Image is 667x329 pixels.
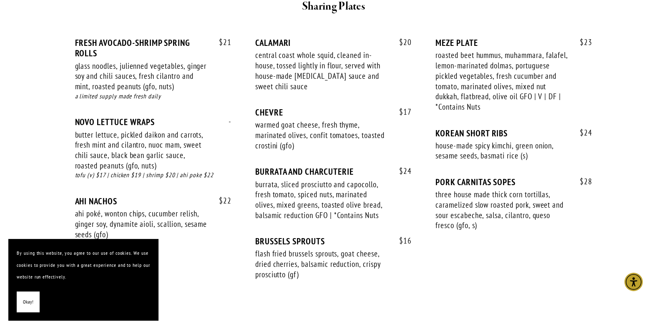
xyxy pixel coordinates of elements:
[255,38,412,48] div: CALAMARI
[435,50,568,112] div: roasted beet hummus, muhammara, falafel, lemon-marinated dolmas, portuguese pickled vegetables, f...
[23,296,33,308] span: Okay!
[255,249,388,279] div: flash fried brussels sprouts, goat cheese, dried cherries, balsamic reduction, crispy prosciutto ...
[255,50,388,91] div: central coast whole squid, cleaned in-house, tossed lightly in flour, served with house-made [MED...
[571,128,592,138] span: 24
[435,141,568,161] div: house-made spicy kimchi, green onion, sesame seeds, basmati rice (s)
[435,189,568,231] div: three house made thick corn tortillas, caramelized slow roasted pork, sweet and sour escabeche, s...
[255,107,412,118] div: CHEVRE
[75,208,208,239] div: ahi poké, wonton chips, cucumber relish, ginger soy, dynamite aioli, scallion, sesame seeds (gfo)
[391,38,412,47] span: 20
[399,166,403,176] span: $
[624,273,643,291] div: Accessibility Menu
[17,291,40,313] button: Okay!
[580,128,584,138] span: $
[399,107,403,117] span: $
[580,176,584,186] span: $
[75,117,232,127] div: NOVO LETTUCE WRAPS
[211,38,232,47] span: 21
[75,130,208,171] div: butter lettuce, pickled daikon and carrots, fresh mint and cilantro, nuoc mam, sweet chili sauce,...
[75,61,208,92] div: glass noodles, julienned vegetables, ginger soy and chili sauces, fresh cilantro and mint, roaste...
[571,177,592,186] span: 28
[255,236,412,246] div: BRUSSELS SPROUTS
[219,196,223,206] span: $
[75,196,232,206] div: AHI NACHOS
[571,38,592,47] span: 23
[391,107,412,117] span: 17
[391,236,412,246] span: 16
[435,128,592,138] div: KOREAN SHORT RIBS
[75,171,232,180] div: tofu (v) $17 | chicken $19 | shrimp $20 | ahi poke $22
[255,120,388,151] div: warmed goat cheese, fresh thyme, marinated olives, confit tomatoes, toasted crostini (gfo)
[211,196,232,206] span: 22
[399,37,403,47] span: $
[75,92,232,101] div: a limited supply made fresh daily
[255,179,388,221] div: burrata, sliced prosciutto and capocollo, fresh tomato, spiced nuts, marinated olives, mixed gree...
[220,117,232,126] span: -
[435,177,592,187] div: PORK CARNITAS SOPES
[435,38,592,48] div: MEZE PLATE
[391,166,412,176] span: 24
[580,37,584,47] span: $
[75,38,232,58] div: FRESH AVOCADO-SHRIMP SPRING ROLLS
[255,166,412,177] div: BURRATA AND CHARCUTERIE
[17,247,150,283] p: By using this website, you agree to our use of cookies. We use cookies to provide you with a grea...
[8,239,159,321] section: Cookie banner
[399,236,403,246] span: $
[219,37,223,47] span: $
